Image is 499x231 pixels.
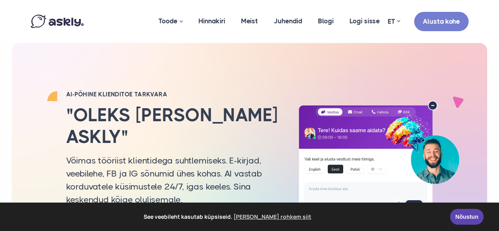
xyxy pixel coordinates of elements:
[66,104,279,148] h2: "Oleks [PERSON_NAME] Askly"
[151,2,191,41] a: Toode
[388,16,400,27] a: ET
[66,90,279,98] h2: AI-PÕHINE KLIENDITOE TARKVARA
[66,154,279,206] p: Võimas tööriist klientidega suhtlemiseks. E-kirjad, veebilehe, FB ja IG sõnumid ühes kohas. AI va...
[232,211,312,223] a: learn more about cookies
[11,211,445,223] span: See veebileht kasutab küpsiseid.
[450,209,484,225] a: Nõustun
[191,2,233,40] a: Hinnakiri
[310,2,342,40] a: Blogi
[342,2,388,40] a: Logi sisse
[414,12,469,31] a: Alusta kohe
[266,2,310,40] a: Juhendid
[31,15,84,28] img: Askly
[233,2,266,40] a: Meist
